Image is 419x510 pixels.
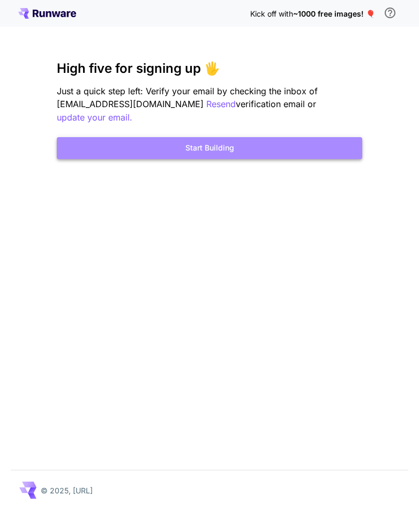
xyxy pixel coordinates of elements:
button: Resend [206,97,236,111]
button: update your email. [57,111,132,124]
p: © 2025, [URL] [41,485,93,496]
span: Just a quick step left: Verify your email by checking the inbox of [EMAIL_ADDRESS][DOMAIN_NAME] [57,86,318,109]
span: verification email or [236,99,316,109]
button: In order to qualify for free credit, you need to sign up with a business email address and click ... [379,2,401,24]
span: ~1000 free images! 🎈 [293,9,375,18]
h3: High five for signing up 🖐️ [57,61,362,76]
span: Kick off with [250,9,293,18]
button: Start Building [57,137,362,159]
